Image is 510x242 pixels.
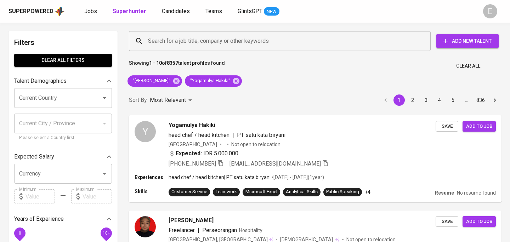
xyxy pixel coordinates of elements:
div: Expected Salary [14,150,112,164]
p: Years of Experience [14,215,64,223]
span: Save [439,122,455,131]
a: YYogamulya Hakikihead chef / head kitchen|PT satu kata biryani[GEOGRAPHIC_DATA]Not open to reloca... [129,115,501,202]
button: Open [100,169,109,179]
div: Talent Demographics [14,74,112,88]
span: | [232,131,234,139]
span: 10+ [102,231,110,236]
b: Superhunter [113,8,146,15]
p: +4 [365,189,370,196]
a: Superpoweredapp logo [8,6,64,17]
p: Not open to relocation [231,141,280,148]
button: Go to page 2 [407,94,418,106]
span: Jobs [84,8,97,15]
span: [PHONE_NUMBER] [169,160,216,167]
button: Add to job [463,121,496,132]
b: 1 - 10 [149,60,162,66]
button: Go to page 4 [434,94,445,106]
div: IDR 5.000.000 [169,149,238,158]
img: 0a58ca89355565320a2fdb87fe4c7385.png [135,216,156,237]
button: Save [436,121,458,132]
span: [PERSON_NAME] [169,216,214,225]
button: Go to page 3 [420,94,432,106]
p: Showing of talent profiles found [129,59,225,73]
h6: Filters [14,37,112,48]
button: Go to page 5 [447,94,459,106]
span: Hospitality [239,227,262,233]
button: Go to next page [489,94,500,106]
span: GlintsGPT [238,8,262,15]
span: Add New Talent [442,37,493,46]
span: head chef / head kitchen [169,132,229,138]
span: Save [439,218,455,226]
p: Please select a Country first [19,134,107,142]
div: "Yogamulya Hakiki" [185,75,242,87]
span: PT satu kata biryani [237,132,285,138]
div: Most Relevant [150,94,194,107]
span: "Yogamulya Hakiki" [185,77,234,84]
span: Add to job [466,122,492,131]
a: GlintsGPT NEW [238,7,279,16]
div: Public Speaking [326,189,359,195]
span: | [198,226,199,235]
button: Open [100,93,109,103]
span: Clear All [456,62,480,70]
p: Sort By [129,96,147,104]
span: NEW [264,8,279,15]
div: E [483,4,497,18]
p: Expected Salary [14,152,54,161]
span: Candidates [162,8,190,15]
div: Microsoft Excel [245,189,277,195]
button: page 1 [393,94,405,106]
input: Value [25,189,55,203]
nav: pagination navigation [379,94,501,106]
span: Clear All filters [20,56,106,65]
p: • [DATE] - [DATE] ( 1 year ) [271,174,324,181]
p: Talent Demographics [14,77,67,85]
input: Value [83,189,112,203]
p: Most Relevant [150,96,186,104]
p: Skills [135,188,169,195]
span: 0 [18,231,21,236]
span: Perseorangan [202,227,237,234]
a: Jobs [84,7,98,16]
span: "[PERSON_NAME]" [127,77,175,84]
span: Freelancer [169,227,195,234]
span: [EMAIL_ADDRESS][DOMAIN_NAME] [229,160,321,167]
div: Teamwork [216,189,237,195]
div: Customer Service [171,189,207,195]
b: 8357 [167,60,178,66]
a: Candidates [162,7,191,16]
div: … [461,97,472,104]
p: Resume [435,189,454,196]
button: Add to job [463,216,496,227]
div: Superpowered [8,7,53,16]
button: Clear All filters [14,54,112,67]
img: app logo [55,6,64,17]
a: Teams [205,7,223,16]
div: Analytical Skills [286,189,318,195]
span: Teams [205,8,222,15]
button: Go to page 836 [474,94,487,106]
div: "[PERSON_NAME]" [127,75,182,87]
button: Add New Talent [436,34,499,48]
b: Expected: [176,149,202,158]
div: [GEOGRAPHIC_DATA] [169,141,217,148]
p: No resume found [457,189,496,196]
span: Yogamulya Hakiki [169,121,215,129]
span: Add to job [466,218,492,226]
button: Save [436,216,458,227]
button: Clear All [453,59,483,73]
div: Years of Experience [14,212,112,226]
div: Y [135,121,156,142]
p: head chef / head kitchen | PT satu kata biryani [169,174,271,181]
p: Experiences [135,174,169,181]
a: Superhunter [113,7,148,16]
